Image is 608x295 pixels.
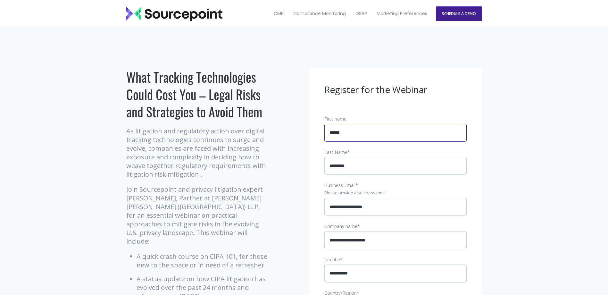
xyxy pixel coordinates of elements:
img: Sourcepoint_logo_black_transparent (2)-2 [126,7,222,21]
p: As litigation and regulatory action over digital tracking technologies continues to surge and evo... [126,127,269,179]
span: Job title [324,257,340,263]
legend: Please provide a business email [324,190,467,196]
li: A quick crash course on CIPA 101, for those new to the space or in need of a refresher [137,252,269,269]
span: Last Name [324,149,347,155]
p: Join Sourcepoint and privacy litigation expert [PERSON_NAME], Partner at [PERSON_NAME] [PERSON_NA... [126,185,269,246]
span: Company name [324,223,357,229]
h3: Register for the Webinar [324,84,467,96]
span: First name [324,116,346,122]
h1: What Tracking Technologies Could Cost You – Legal Risks and Strategies to Avoid Them [126,68,269,120]
a: SCHEDULE A DEMO [436,6,482,21]
span: Business Email [324,182,355,188]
